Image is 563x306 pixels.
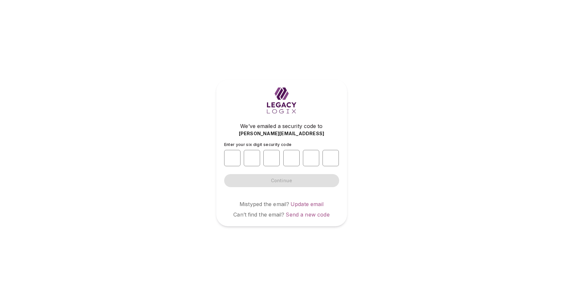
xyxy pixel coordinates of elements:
[239,130,324,137] span: [PERSON_NAME][EMAIL_ADDRESS]
[286,211,329,218] a: Send a new code
[290,201,323,207] a: Update email
[240,201,289,207] span: Mistyped the email?
[224,142,292,147] span: Enter your six digit security code
[233,211,284,218] span: Can’t find the email?
[240,122,323,130] span: We’ve emailed a security code to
